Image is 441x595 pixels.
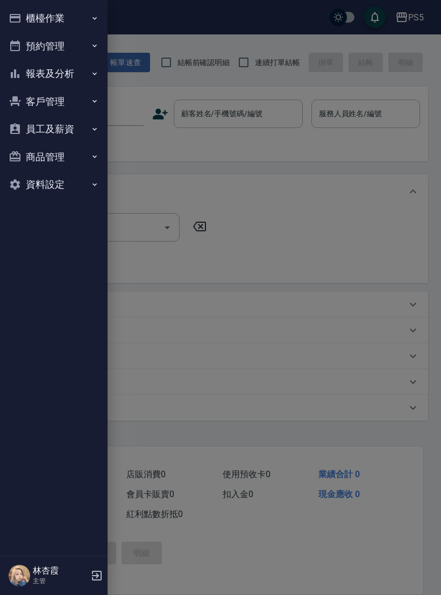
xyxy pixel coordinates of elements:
h5: 林杏霞 [33,565,88,576]
button: 商品管理 [4,143,103,171]
button: 員工及薪資 [4,115,103,143]
button: 預約管理 [4,32,103,60]
p: 主管 [33,576,88,586]
button: 櫃檯作業 [4,4,103,32]
img: Person [9,565,30,586]
button: 報表及分析 [4,60,103,88]
button: 資料設定 [4,171,103,199]
button: 客戶管理 [4,88,103,116]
